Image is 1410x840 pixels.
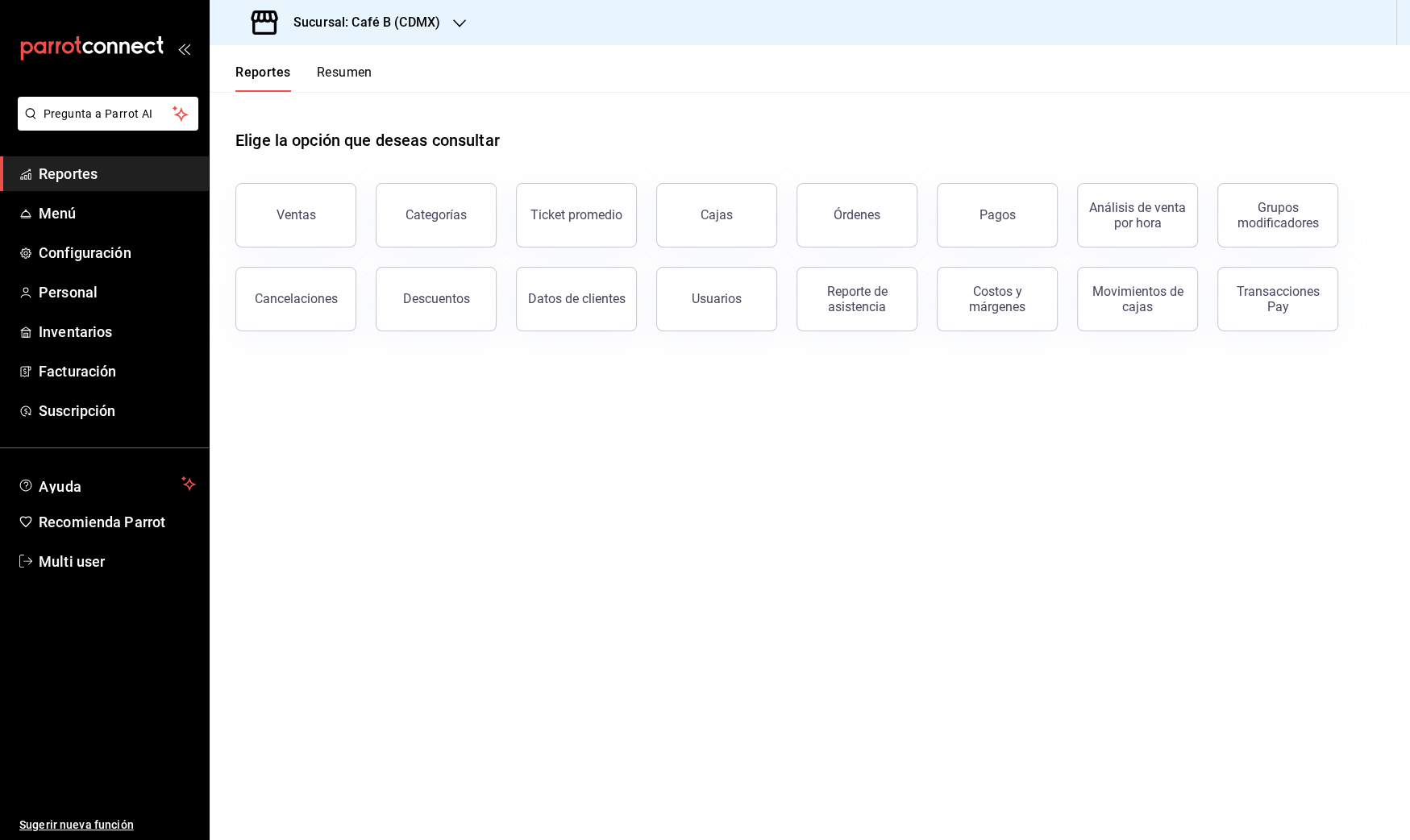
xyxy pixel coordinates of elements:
[530,207,622,222] div: Ticket promedio
[528,291,626,306] div: Datos de clientes
[1228,200,1328,231] div: Grupos modificadores
[235,64,372,92] div: navigation tabs
[235,183,356,247] button: Ventas
[177,42,190,55] button: open_drawer_menu
[39,474,175,493] span: Ayuda
[797,267,917,331] button: Reporte de asistencia
[39,400,196,422] span: Suscripción
[317,64,372,92] button: Resumen
[19,817,196,834] span: Sugerir nueva función
[277,207,316,222] div: Ventas
[39,202,196,224] span: Menú
[39,551,196,572] span: Multi user
[18,97,198,131] button: Pregunta a Parrot AI
[1088,200,1187,231] div: Análisis de venta por hora
[1228,284,1328,314] div: Transacciones Pay
[235,128,500,152] h1: Elige la opción que deseas consultar
[39,281,196,303] span: Personal
[834,207,880,222] div: Órdenes
[1077,183,1198,247] button: Análisis de venta por hora
[39,163,196,185] span: Reportes
[406,207,467,222] div: Categorías
[797,183,917,247] button: Órdenes
[281,13,440,32] h3: Sucursal: Café B (CDMX)
[44,106,173,123] span: Pregunta a Parrot AI
[701,207,733,222] div: Cajas
[937,267,1058,331] button: Costos y márgenes
[807,284,907,314] div: Reporte de asistencia
[235,267,356,331] button: Cancelaciones
[1217,183,1338,247] button: Grupos modificadores
[656,267,777,331] button: Usuarios
[937,183,1058,247] button: Pagos
[376,267,497,331] button: Descuentos
[947,284,1047,314] div: Costos y márgenes
[692,291,742,306] div: Usuarios
[376,183,497,247] button: Categorías
[403,291,470,306] div: Descuentos
[39,511,196,533] span: Recomienda Parrot
[11,117,198,134] a: Pregunta a Parrot AI
[1077,267,1198,331] button: Movimientos de cajas
[656,183,777,247] button: Cajas
[235,64,291,92] button: Reportes
[255,291,338,306] div: Cancelaciones
[39,321,196,343] span: Inventarios
[39,242,196,264] span: Configuración
[516,183,637,247] button: Ticket promedio
[1217,267,1338,331] button: Transacciones Pay
[1088,284,1187,314] div: Movimientos de cajas
[39,360,196,382] span: Facturación
[516,267,637,331] button: Datos de clientes
[980,207,1016,222] div: Pagos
